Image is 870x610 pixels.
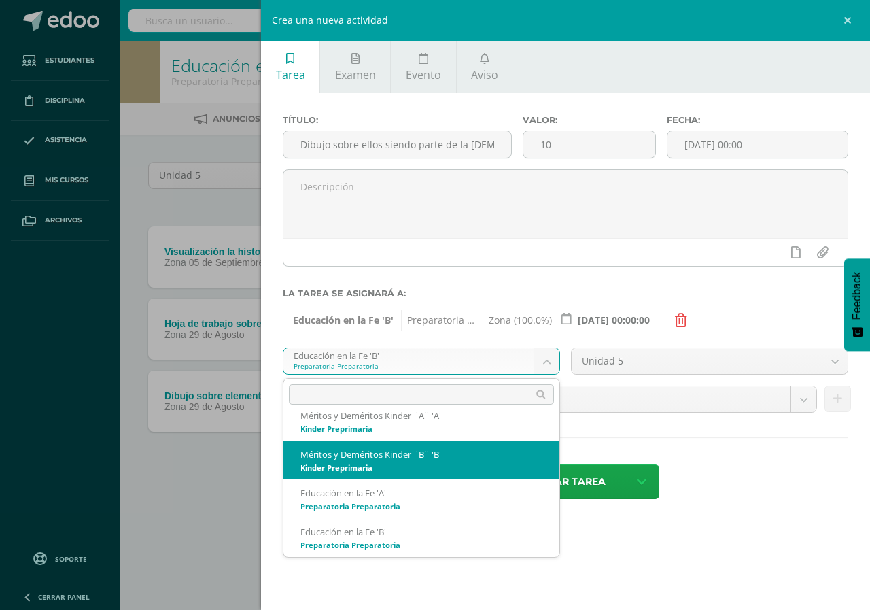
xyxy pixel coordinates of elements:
div: Educación en la Fe 'A' [300,488,542,499]
div: Méritos y Deméritos Kinder ¨B¨ 'B' [300,449,542,460]
div: Méritos y Deméritos Kinder ¨A¨ 'A' [300,410,542,422]
div: Educación en la Fe 'B' [300,526,542,538]
div: Kinder Preprimaria [300,425,542,433]
div: Preparatoria Preparatoria [300,503,542,510]
div: Kinder Preprimaria [300,464,542,471]
div: Preparatoria Preparatoria [300,541,542,549]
